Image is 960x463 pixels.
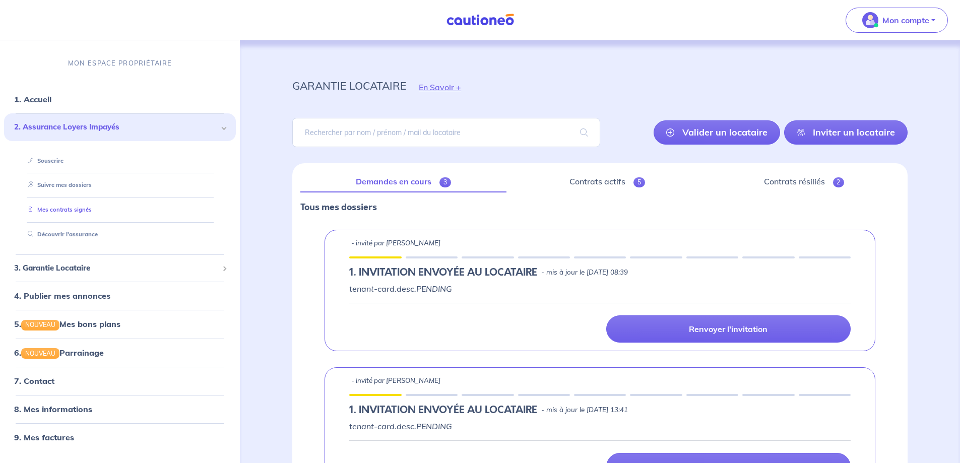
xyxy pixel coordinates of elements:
a: Contrats actifs5 [515,171,700,192]
img: illu_account_valid_menu.svg [862,12,878,28]
p: - mis à jour le [DATE] 13:41 [541,405,628,415]
a: 9. Mes factures [14,432,74,442]
div: 8. Mes informations [4,399,236,419]
span: 2 [833,177,845,187]
input: Rechercher par nom / prénom / mail du locataire [292,118,600,147]
p: Mon compte [882,14,929,26]
a: 8. Mes informations [14,404,92,414]
p: Tous mes dossiers [300,201,900,214]
p: - invité par [PERSON_NAME] [351,238,440,248]
div: 1. Accueil [4,89,236,109]
span: 3 [439,177,451,187]
div: Souscrire [16,153,224,169]
p: Renvoyer l'invitation [689,324,767,334]
p: tenant-card.desc.PENDING [349,283,851,295]
div: Mes contrats signés [16,202,224,218]
h5: 1.︎ INVITATION ENVOYÉE AU LOCATAIRE [349,267,537,279]
div: 4. Publier mes annonces [4,286,236,306]
div: 7. Contact [4,371,236,391]
p: - invité par [PERSON_NAME] [351,376,440,386]
a: Inviter un locataire [784,120,908,145]
a: 7. Contact [14,376,54,386]
button: En Savoir + [406,73,474,102]
a: Mes contrats signés [24,206,92,213]
div: 3. Garantie Locataire [4,258,236,278]
div: 6.NOUVEAUParrainage [4,342,236,362]
a: 5.NOUVEAUMes bons plans [14,319,120,329]
a: 1. Accueil [14,94,51,104]
div: Suivre mes dossiers [16,177,224,193]
div: state: PENDING, Context: IN-LANDLORD [349,404,851,416]
a: 6.NOUVEAUParrainage [14,347,104,357]
p: MON ESPACE PROPRIÉTAIRE [68,58,172,68]
div: Découvrir l'assurance [16,226,224,243]
div: 2. Assurance Loyers Impayés [4,113,236,141]
h5: 1.︎ INVITATION ENVOYÉE AU LOCATAIRE [349,404,537,416]
span: 2. Assurance Loyers Impayés [14,121,218,133]
p: tenant-card.desc.PENDING [349,420,851,432]
span: 3. Garantie Locataire [14,262,218,274]
button: illu_account_valid_menu.svgMon compte [846,8,948,33]
p: - mis à jour le [DATE] 08:39 [541,268,628,278]
div: 9. Mes factures [4,427,236,447]
a: Suivre mes dossiers [24,181,92,188]
span: 5 [633,177,645,187]
span: search [568,118,600,147]
div: state: PENDING, Context: IN-LANDLORD [349,267,851,279]
div: 5.NOUVEAUMes bons plans [4,314,236,334]
a: Demandes en cours3 [300,171,506,192]
img: Cautioneo [442,14,518,26]
p: garantie locataire [292,77,406,95]
a: Contrats résiliés2 [709,171,900,192]
a: Souscrire [24,157,63,164]
a: 4. Publier mes annonces [14,291,110,301]
a: Découvrir l'assurance [24,231,98,238]
a: Valider un locataire [654,120,780,145]
a: Renvoyer l'invitation [606,315,851,343]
